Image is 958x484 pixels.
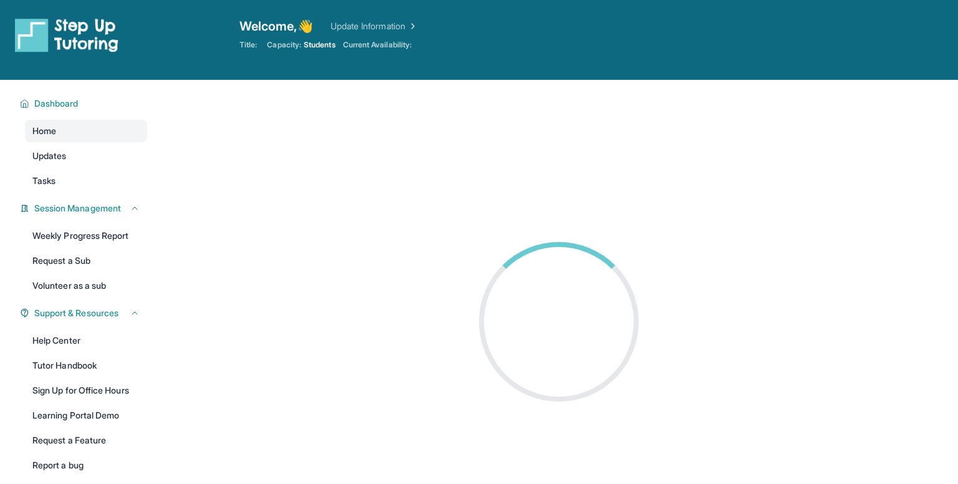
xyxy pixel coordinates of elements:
[343,40,412,50] span: Current Availability:
[304,40,336,50] span: Students
[15,17,119,52] img: logo
[331,20,418,32] a: Update Information
[25,120,147,142] a: Home
[29,97,140,110] button: Dashboard
[25,354,147,377] a: Tutor Handbook
[34,307,119,319] span: Support & Resources
[25,429,147,452] a: Request a Feature
[32,125,56,137] span: Home
[25,145,147,167] a: Updates
[34,202,121,215] span: Session Management
[25,404,147,427] a: Learning Portal Demo
[25,274,147,297] a: Volunteer as a sub
[405,20,418,32] img: Chevron Right
[267,40,301,50] span: Capacity:
[32,175,56,187] span: Tasks
[29,307,140,319] button: Support & Resources
[25,454,147,477] a: Report a bug
[32,150,67,162] span: Updates
[25,170,147,192] a: Tasks
[25,249,147,272] a: Request a Sub
[25,379,147,402] a: Sign Up for Office Hours
[34,97,79,110] span: Dashboard
[239,17,313,35] span: Welcome, 👋
[239,40,257,50] span: Title:
[29,202,140,215] button: Session Management
[25,329,147,352] a: Help Center
[25,225,147,247] a: Weekly Progress Report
